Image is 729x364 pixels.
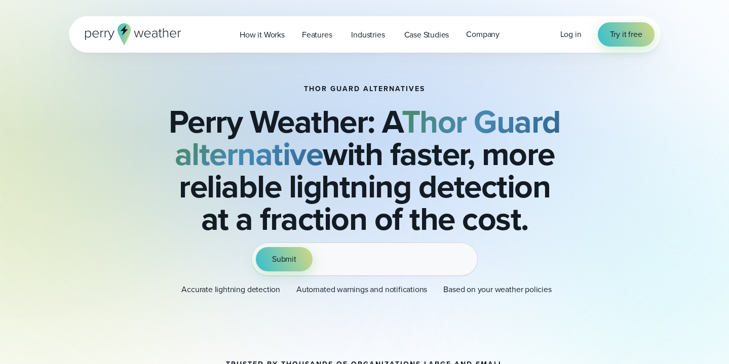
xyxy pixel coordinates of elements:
[610,28,642,41] span: Try it free
[304,85,425,93] h1: THOR GUARD ALTERNATIVES
[120,105,610,235] h2: Perry Weather: A with faster, more reliable lightning detection at a fraction of the cost.
[443,284,551,296] p: Based on your weather policies
[240,29,285,41] span: How it Works
[598,22,655,47] a: Try it free
[560,28,582,40] span: Log in
[404,29,449,41] span: Case Studies
[396,24,458,45] a: Case Studies
[272,253,296,265] span: Submit
[231,24,293,45] a: How it Works
[256,247,313,271] button: Submit
[560,28,582,41] a: Log in
[181,284,280,296] p: Accurate lightning detection
[351,29,385,41] span: Industries
[466,28,500,41] span: Company
[296,284,427,296] p: Automated warnings and notifications
[302,29,332,41] span: Features
[175,98,561,178] strong: Thor Guard alternative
